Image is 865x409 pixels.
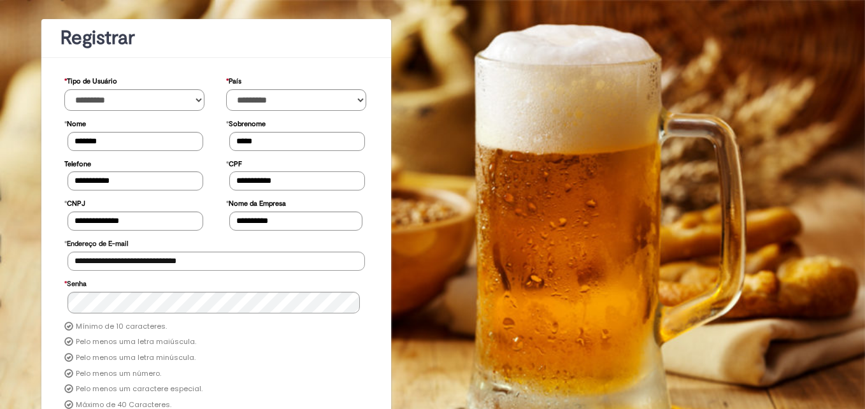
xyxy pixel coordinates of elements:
[76,369,161,379] label: Pelo menos um número.
[226,193,286,212] label: Nome da Empresa
[76,384,203,394] label: Pelo menos um caractere especial.
[61,27,372,48] h1: Registrar
[76,353,196,363] label: Pelo menos uma letra minúscula.
[226,154,242,172] label: CPF
[64,71,117,89] label: Tipo de Usuário
[226,113,266,132] label: Sobrenome
[64,233,128,252] label: Endereço de E-mail
[64,193,85,212] label: CNPJ
[64,113,86,132] label: Nome
[76,322,167,332] label: Mínimo de 10 caracteres.
[226,71,241,89] label: País
[64,154,91,172] label: Telefone
[76,337,196,347] label: Pelo menos uma letra maiúscula.
[64,273,87,292] label: Senha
